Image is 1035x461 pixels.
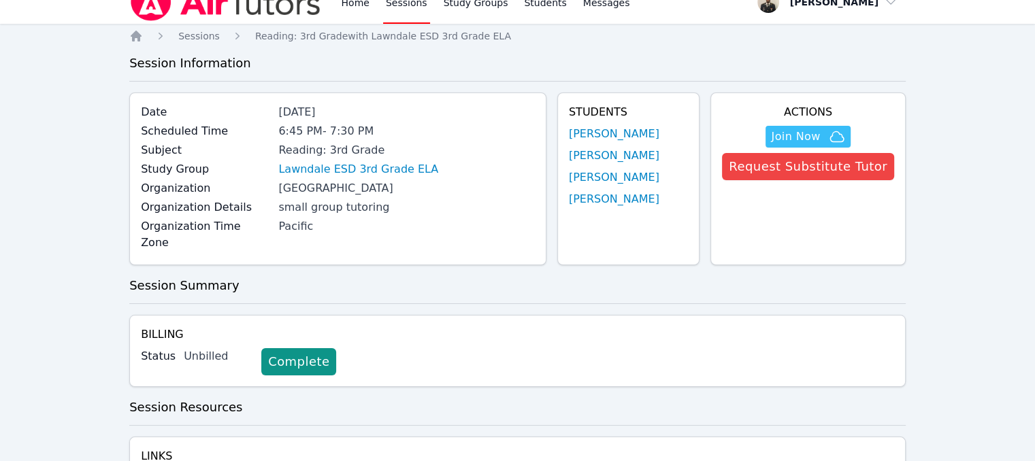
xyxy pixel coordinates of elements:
[178,31,220,41] span: Sessions
[278,161,438,177] a: Lawndale ESD 3rd Grade ELA
[278,142,534,158] div: Reading: 3rd Grade
[141,123,270,139] label: Scheduled Time
[766,126,850,148] button: Join Now
[129,276,906,295] h3: Session Summary
[141,180,270,197] label: Organization
[278,218,534,235] div: Pacific
[278,180,534,197] div: [GEOGRAPHIC_DATA]
[771,129,820,145] span: Join Now
[569,169,659,186] a: [PERSON_NAME]
[178,29,220,43] a: Sessions
[278,104,534,120] div: [DATE]
[129,398,906,417] h3: Session Resources
[141,199,270,216] label: Organization Details
[722,104,894,120] h4: Actions
[141,142,270,158] label: Subject
[569,148,659,164] a: [PERSON_NAME]
[278,199,534,216] div: small group tutoring
[255,29,511,43] a: Reading: 3rd Gradewith Lawndale ESD 3rd Grade ELA
[569,191,659,207] a: [PERSON_NAME]
[141,104,270,120] label: Date
[569,126,659,142] a: [PERSON_NAME]
[129,29,906,43] nav: Breadcrumb
[255,31,511,41] span: Reading: 3rd Grade with Lawndale ESD 3rd Grade ELA
[141,326,894,343] h4: Billing
[141,348,176,364] label: Status
[184,348,250,364] div: Unbilled
[141,161,270,177] label: Study Group
[261,348,336,375] a: Complete
[141,218,270,251] label: Organization Time Zone
[129,54,906,73] h3: Session Information
[569,104,688,120] h4: Students
[278,123,534,139] div: 6:45 PM - 7:30 PM
[722,153,894,180] button: Request Substitute Tutor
